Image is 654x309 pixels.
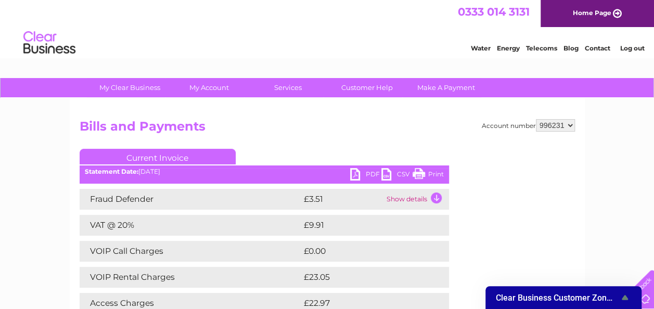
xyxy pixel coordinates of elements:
td: £9.91 [301,215,424,236]
div: [DATE] [80,168,449,175]
td: VOIP Call Charges [80,241,301,262]
td: £23.05 [301,267,428,288]
button: Show survey - Clear Business Customer Zone Survey [496,291,631,304]
a: Contact [585,44,610,52]
a: Blog [563,44,579,52]
h2: Bills and Payments [80,119,575,139]
b: Statement Date: [85,168,138,175]
div: Clear Business is a trading name of Verastar Limited (registered in [GEOGRAPHIC_DATA] No. 3667643... [82,6,573,50]
a: My Account [166,78,252,97]
td: £3.51 [301,189,384,210]
td: £0.00 [301,241,425,262]
td: Show details [384,189,449,210]
a: Energy [497,44,520,52]
img: logo.png [23,27,76,59]
a: Log out [620,44,644,52]
td: Fraud Defender [80,189,301,210]
td: VOIP Rental Charges [80,267,301,288]
span: Clear Business Customer Zone Survey [496,293,619,303]
a: My Clear Business [87,78,173,97]
a: Services [245,78,331,97]
a: PDF [350,168,381,183]
a: 0333 014 3131 [458,5,530,18]
a: Customer Help [324,78,410,97]
a: Water [471,44,491,52]
td: VAT @ 20% [80,215,301,236]
a: Telecoms [526,44,557,52]
div: Account number [482,119,575,132]
a: Print [413,168,444,183]
a: Current Invoice [80,149,236,164]
a: Make A Payment [403,78,489,97]
a: CSV [381,168,413,183]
